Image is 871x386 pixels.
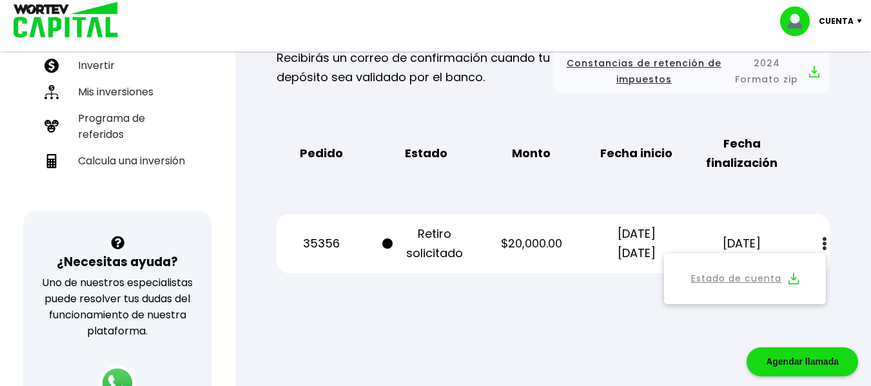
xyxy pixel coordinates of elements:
div: Agendar llamada [747,347,858,376]
p: Retiro solicitado [382,224,471,263]
button: Constancias de retención de impuestos2024 Formato zip [563,55,819,88]
ul: Capital [39,17,196,206]
b: Monto [512,144,551,163]
img: profile-image [780,6,819,36]
b: Estado [405,144,447,163]
img: calculadora-icon.17d418c4.svg [44,154,59,168]
img: invertir-icon.b3b967d7.svg [44,59,59,73]
img: inversiones-icon.6695dc30.svg [44,85,59,99]
span: Constancias de retención de impuestos [563,55,725,88]
p: Uno de nuestros especialistas puede resolver tus dudas del funcionamiento de nuestra plataforma. [40,275,195,339]
img: recomiendanos-icon.9b8e9327.svg [44,119,59,133]
a: Calcula una inversión [39,148,196,174]
b: Fecha finalización [698,134,786,173]
p: $20,000.00 [487,234,576,253]
button: Estado de cuenta [672,261,818,296]
a: Estado de cuenta [691,271,781,287]
a: Invertir [39,52,196,79]
b: Fecha inicio [600,144,672,163]
b: Pedido [300,144,343,163]
p: Cuenta [819,12,854,31]
p: [DATE] [698,234,786,253]
img: icon-down [854,19,871,23]
h3: ¿Necesitas ayuda? [57,253,178,271]
a: Mis inversiones [39,79,196,105]
p: 35356 [277,234,366,253]
a: Programa de referidos [39,105,196,148]
p: [DATE] [DATE] [592,224,681,263]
